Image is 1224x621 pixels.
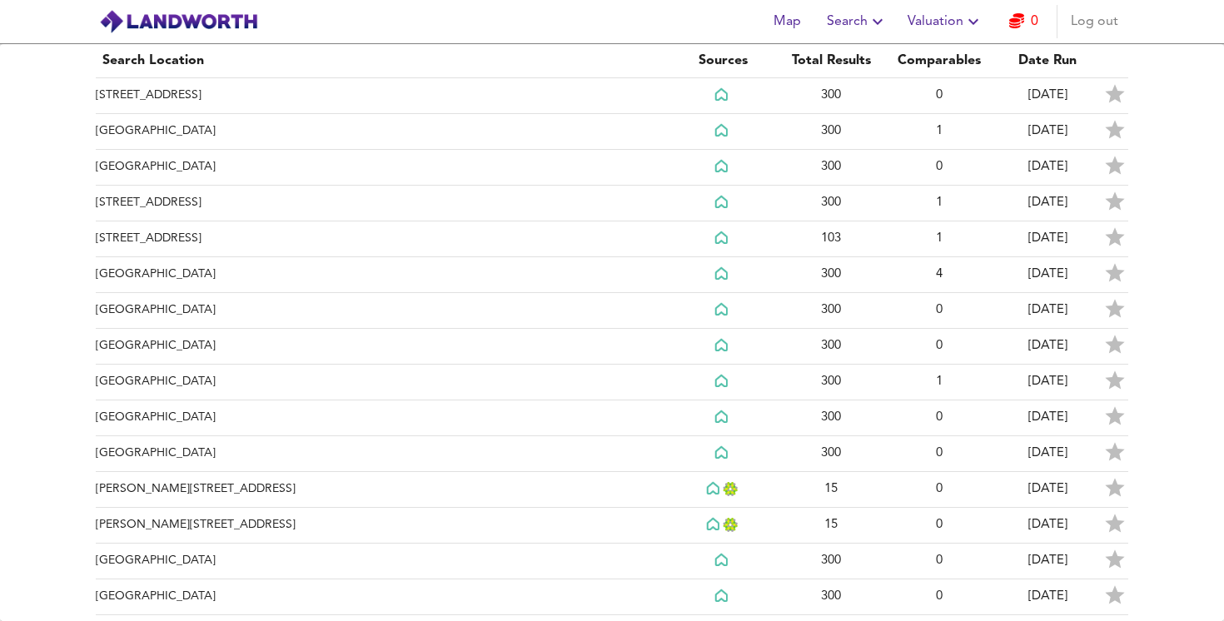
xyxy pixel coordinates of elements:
td: 0 [885,436,993,472]
td: 1 [885,186,993,221]
img: Rightmove [714,231,731,246]
img: Rightmove [714,266,731,282]
td: 300 [777,150,885,186]
td: [DATE] [993,186,1102,221]
td: [GEOGRAPHIC_DATA] [96,400,669,436]
td: [DATE] [993,400,1102,436]
td: 0 [885,150,993,186]
div: Total Results [784,51,878,71]
td: [GEOGRAPHIC_DATA] [96,436,669,472]
img: Rightmove [714,410,731,425]
img: Rightmove [714,338,731,354]
td: [DATE] [993,114,1102,150]
td: [GEOGRAPHIC_DATA] [96,579,669,615]
td: 0 [885,400,993,436]
img: logo [99,9,258,34]
th: Search Location [96,44,669,78]
td: 300 [777,329,885,365]
td: 0 [885,579,993,615]
td: [GEOGRAPHIC_DATA] [96,293,669,329]
button: Search [820,5,894,38]
td: [GEOGRAPHIC_DATA] [96,544,669,579]
div: Comparables [892,51,987,71]
td: 300 [777,186,885,221]
img: Rightmove [714,87,731,103]
button: Map [760,5,814,38]
img: Land Registry [723,518,740,532]
td: 300 [777,257,885,293]
td: [DATE] [993,221,1102,257]
span: Search [827,10,888,33]
td: 300 [777,400,885,436]
button: Log out [1064,5,1125,38]
td: 1 [885,114,993,150]
td: 0 [885,78,993,114]
td: [DATE] [993,150,1102,186]
td: [DATE] [993,365,1102,400]
td: [GEOGRAPHIC_DATA] [96,365,669,400]
td: 300 [777,293,885,329]
img: Rightmove [706,517,723,533]
img: Rightmove [714,123,731,139]
td: 103 [777,221,885,257]
td: 0 [885,472,993,508]
button: Valuation [901,5,990,38]
img: Rightmove [706,481,723,497]
td: 15 [777,472,885,508]
td: 0 [885,544,993,579]
td: [DATE] [993,544,1102,579]
img: Rightmove [714,553,731,569]
img: Rightmove [714,159,731,175]
img: Rightmove [714,302,731,318]
img: Rightmove [714,589,731,604]
td: [DATE] [993,293,1102,329]
td: 0 [885,293,993,329]
span: Map [767,10,807,33]
td: 300 [777,579,885,615]
td: 0 [885,508,993,544]
td: [DATE] [993,508,1102,544]
td: [GEOGRAPHIC_DATA] [96,329,669,365]
div: Sources [675,51,770,71]
td: [DATE] [993,436,1102,472]
td: [PERSON_NAME][STREET_ADDRESS] [96,508,669,544]
td: [STREET_ADDRESS] [96,221,669,257]
td: [PERSON_NAME][STREET_ADDRESS] [96,472,669,508]
td: 300 [777,544,885,579]
td: 0 [885,329,993,365]
td: 15 [777,508,885,544]
td: [STREET_ADDRESS] [96,78,669,114]
td: 300 [777,365,885,400]
div: Date Run [1000,51,1095,71]
td: 300 [777,436,885,472]
span: Valuation [908,10,983,33]
img: Rightmove [714,374,731,390]
td: [GEOGRAPHIC_DATA] [96,257,669,293]
a: 0 [1009,10,1038,33]
td: [GEOGRAPHIC_DATA] [96,114,669,150]
img: Rightmove [714,445,731,461]
img: Rightmove [714,195,731,211]
td: 300 [777,114,885,150]
td: [DATE] [993,472,1102,508]
span: Log out [1071,10,1118,33]
img: Land Registry [723,482,740,496]
td: [STREET_ADDRESS] [96,186,669,221]
td: [GEOGRAPHIC_DATA] [96,150,669,186]
td: 1 [885,365,993,400]
td: 300 [777,78,885,114]
td: 4 [885,257,993,293]
td: [DATE] [993,329,1102,365]
button: 0 [997,5,1050,38]
td: 1 [885,221,993,257]
td: [DATE] [993,579,1102,615]
td: [DATE] [993,257,1102,293]
td: [DATE] [993,78,1102,114]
